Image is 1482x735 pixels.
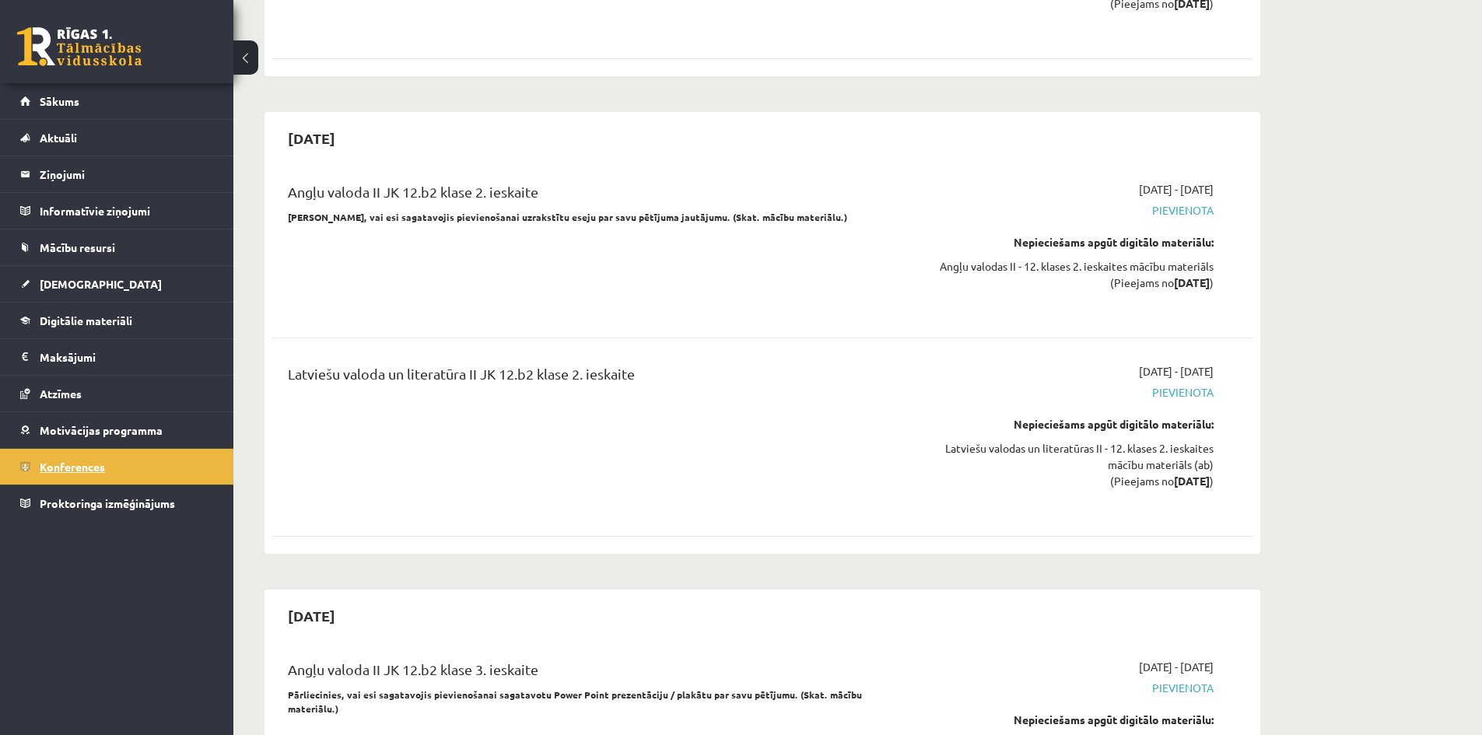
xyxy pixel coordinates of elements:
span: Aktuāli [40,131,77,145]
a: Motivācijas programma [20,412,214,448]
span: Pievienota [920,202,1214,219]
a: Digitālie materiāli [20,303,214,338]
div: Latviešu valodas un literatūras II - 12. klases 2. ieskaites mācību materiāls (ab) (Pieejams no ) [920,440,1214,489]
span: Sākums [40,94,79,108]
strong: [DATE] [1174,275,1210,289]
span: [DATE] - [DATE] [1139,181,1214,198]
a: Ziņojumi [20,156,214,192]
div: Latviešu valoda un literatūra II JK 12.b2 klase 2. ieskaite [288,363,897,392]
a: Rīgas 1. Tālmācības vidusskola [17,27,142,66]
span: Pievienota [920,384,1214,401]
span: Pievienota [920,680,1214,696]
div: Angļu valoda II JK 12.b2 klase 3. ieskaite [288,659,897,688]
span: Digitālie materiāli [40,313,132,327]
div: Nepieciešams apgūt digitālo materiālu: [920,234,1214,250]
legend: Maksājumi [40,339,214,375]
span: [DATE] - [DATE] [1139,659,1214,675]
div: Angļu valodas II - 12. klases 2. ieskaites mācību materiāls (Pieejams no ) [920,258,1214,291]
h2: [DATE] [272,120,351,156]
span: [DEMOGRAPHIC_DATA] [40,277,162,291]
strong: [PERSON_NAME], vai esi sagatavojis pievienošanai uzrakstītu eseju par savu pētījuma jautājumu. (S... [288,211,847,223]
div: Nepieciešams apgūt digitālo materiālu: [920,712,1214,728]
strong: [DATE] [1174,474,1210,488]
a: [DEMOGRAPHIC_DATA] [20,266,214,302]
div: Nepieciešams apgūt digitālo materiālu: [920,416,1214,432]
h2: [DATE] [272,597,351,634]
span: Motivācijas programma [40,423,163,437]
a: Informatīvie ziņojumi [20,193,214,229]
div: Angļu valoda II JK 12.b2 klase 2. ieskaite [288,181,897,210]
legend: Ziņojumi [40,156,214,192]
a: Mācību resursi [20,229,214,265]
span: Mācību resursi [40,240,115,254]
a: Proktoringa izmēģinājums [20,485,214,521]
a: Aktuāli [20,120,214,156]
a: Sākums [20,83,214,119]
legend: Informatīvie ziņojumi [40,193,214,229]
span: [DATE] - [DATE] [1139,363,1214,380]
span: Konferences [40,460,105,474]
span: Atzīmes [40,387,82,401]
span: Proktoringa izmēģinājums [40,496,175,510]
a: Maksājumi [20,339,214,375]
strong: Pārliecinies, vai esi sagatavojis pievienošanai sagatavotu Power Point prezentāciju / plakātu par... [288,688,862,715]
a: Atzīmes [20,376,214,411]
a: Konferences [20,449,214,485]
